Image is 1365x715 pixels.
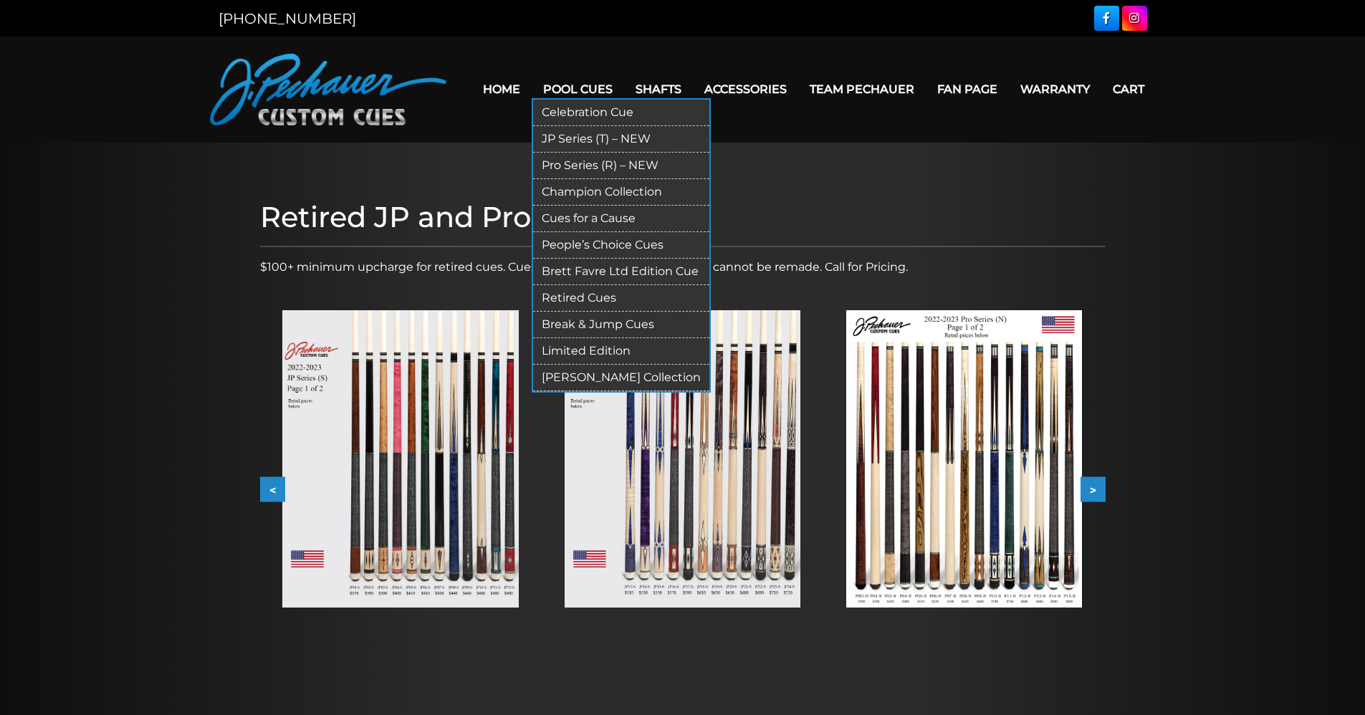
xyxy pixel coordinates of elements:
a: Team Pechauer [798,71,926,107]
a: Pro Series (R) – NEW [533,153,709,179]
h1: Retired JP and Pro Cues [260,200,1106,234]
a: Home [471,71,532,107]
div: Carousel Navigation [260,477,1106,502]
a: Break & Jump Cues [533,312,709,338]
a: Warranty [1009,71,1101,107]
a: Limited Edition [533,338,709,365]
p: $100+ minimum upcharge for retired cues. Cues older than the 1998 Pro Series cannot be remade. Ca... [260,259,1106,276]
a: Fan Page [926,71,1009,107]
a: [PHONE_NUMBER] [219,10,356,27]
a: Pool Cues [532,71,624,107]
button: < [260,477,285,502]
a: People’s Choice Cues [533,232,709,259]
img: Pechauer Custom Cues [210,54,446,125]
button: > [1081,477,1106,502]
a: Brett Favre Ltd Edition Cue [533,259,709,285]
a: Champion Collection [533,179,709,206]
a: Cart [1101,71,1156,107]
a: Shafts [624,71,693,107]
a: [PERSON_NAME] Collection [533,365,709,391]
a: JP Series (T) – NEW [533,126,709,153]
a: Cues for a Cause [533,206,709,232]
a: Retired Cues [533,285,709,312]
a: Accessories [693,71,798,107]
a: Celebration Cue [533,100,709,126]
